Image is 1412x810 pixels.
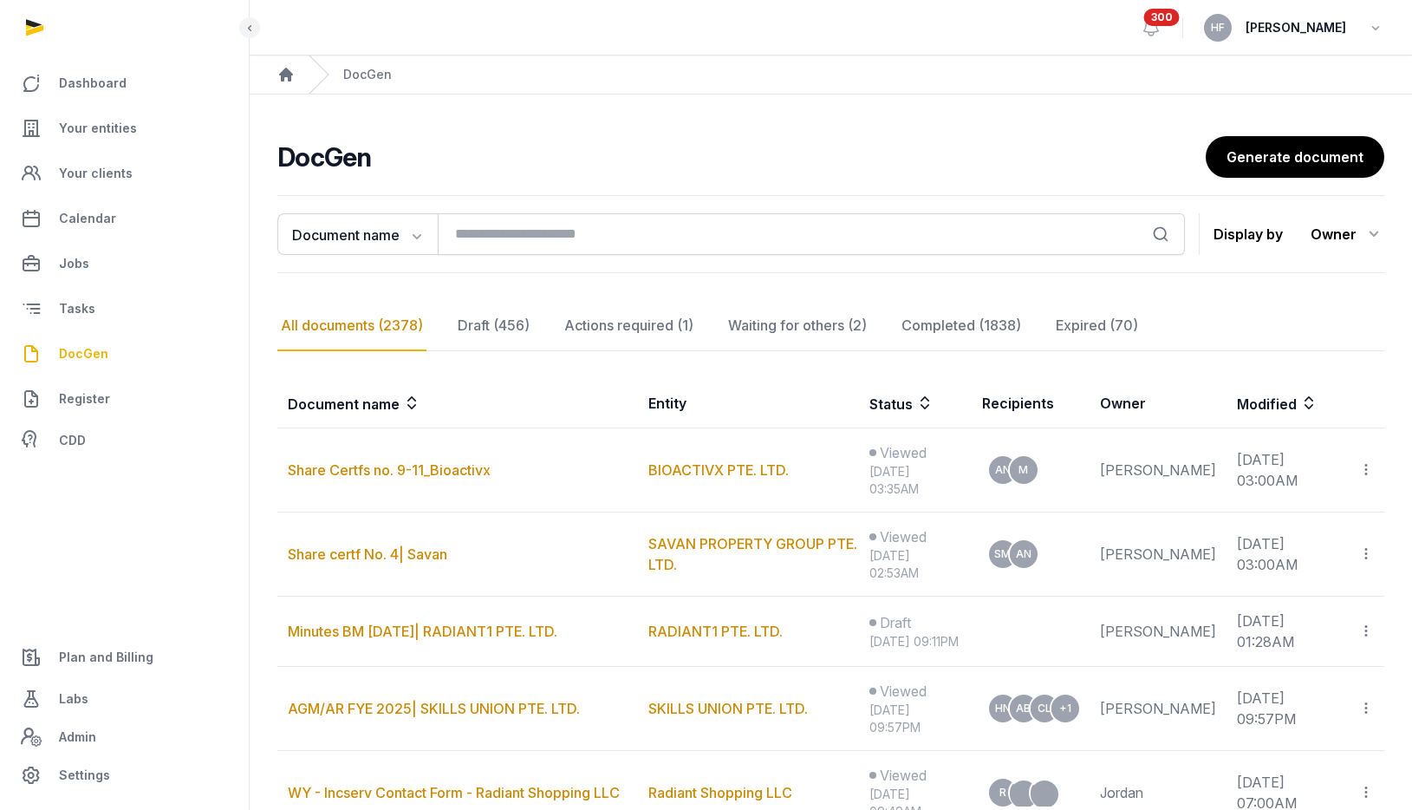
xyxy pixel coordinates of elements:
span: Jobs [59,253,89,274]
span: Viewed [880,765,927,786]
th: Modified [1227,379,1384,428]
div: All documents (2378) [277,301,426,351]
a: Admin [14,720,235,754]
span: Admin [59,727,96,748]
a: Your clients [14,153,235,194]
a: Plan and Billing [14,637,235,678]
span: [PERSON_NAME] [1246,17,1346,38]
a: RADIANT1 PTE. LTD. [648,623,783,640]
th: Entity [638,379,858,428]
td: [DATE] 09:57PM [1227,667,1348,751]
span: CL [1038,703,1051,714]
span: R [999,787,1006,798]
td: [PERSON_NAME] [1090,428,1227,513]
a: DocGen [14,333,235,375]
span: 300 [1144,9,1180,26]
span: HF [1211,23,1225,33]
a: Jobs [14,243,235,284]
div: [DATE] 02:53AM [869,547,961,582]
td: [DATE] 01:28AM [1227,597,1348,667]
span: DocGen [59,343,108,364]
a: Tasks [14,288,235,330]
a: WY - Incserv Contact Form - Radiant Shopping LLC [288,784,620,801]
a: Dashboard [14,62,235,104]
a: Generate document [1206,136,1384,178]
span: Register [59,389,110,409]
a: CDD [14,423,235,458]
td: [PERSON_NAME] [1090,597,1227,667]
th: Status [859,379,972,428]
p: Display by [1214,220,1283,248]
a: Your entities [14,108,235,149]
span: Calendar [59,208,116,229]
th: Document name [277,379,638,428]
td: [PERSON_NAME] [1090,667,1227,751]
a: Radiant Shopping LLC [648,784,792,801]
div: [DATE] 09:11PM [869,633,961,650]
span: +1 [1059,703,1071,714]
a: Share Certfs no. 9-11_Bioactivx [288,461,491,479]
span: Plan and Billing [59,647,153,668]
div: [DATE] 09:57PM [869,702,961,736]
span: CDD [59,430,86,451]
th: Owner [1090,379,1227,428]
div: Completed (1838) [898,301,1025,351]
a: Share certf No. 4| Savan [288,545,447,563]
div: [DATE] 03:35AM [869,463,961,498]
h2: DocGen [277,141,1206,173]
th: Recipients [972,379,1090,428]
span: AN [1016,549,1031,559]
div: Owner [1311,220,1384,248]
span: Viewed [880,681,927,702]
a: SAVAN PROPERTY GROUP PTE. LTD. [648,535,857,573]
a: Labs [14,678,235,720]
span: Viewed [880,526,927,547]
a: SKILLS UNION PTE. LTD. [648,700,808,717]
button: Document name [277,213,438,255]
span: Dashboard [59,73,127,94]
span: M [1018,465,1028,475]
a: Calendar [14,198,235,239]
span: Draft [880,612,911,633]
a: Minutes BM [DATE]| RADIANT1 PTE. LTD. [288,623,557,640]
span: Labs [59,689,88,709]
div: Expired (70) [1052,301,1142,351]
span: Settings [59,765,110,786]
a: BIOACTIVX PTE. LTD. [648,461,789,479]
div: Waiting for others (2) [725,301,870,351]
span: AB [1016,703,1031,714]
span: HN [995,703,1011,714]
a: Settings [14,754,235,796]
span: AN [995,465,1011,475]
td: [PERSON_NAME] [1090,513,1227,597]
span: Your entities [59,118,137,139]
div: Actions required (1) [561,301,697,351]
button: HF [1204,14,1232,42]
div: Draft (456) [454,301,533,351]
td: [DATE] 03:00AM [1227,428,1348,513]
a: Register [14,378,235,420]
div: DocGen [343,66,392,83]
span: Your clients [59,163,133,184]
nav: Tabs [277,301,1384,351]
td: [DATE] 03:00AM [1227,513,1348,597]
nav: Breadcrumb [250,56,1412,95]
span: Viewed [880,442,927,463]
span: SM [994,549,1011,559]
span: Tasks [59,298,95,319]
a: AGM/AR FYE 2025| SKILLS UNION PTE. LTD. [288,700,580,717]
